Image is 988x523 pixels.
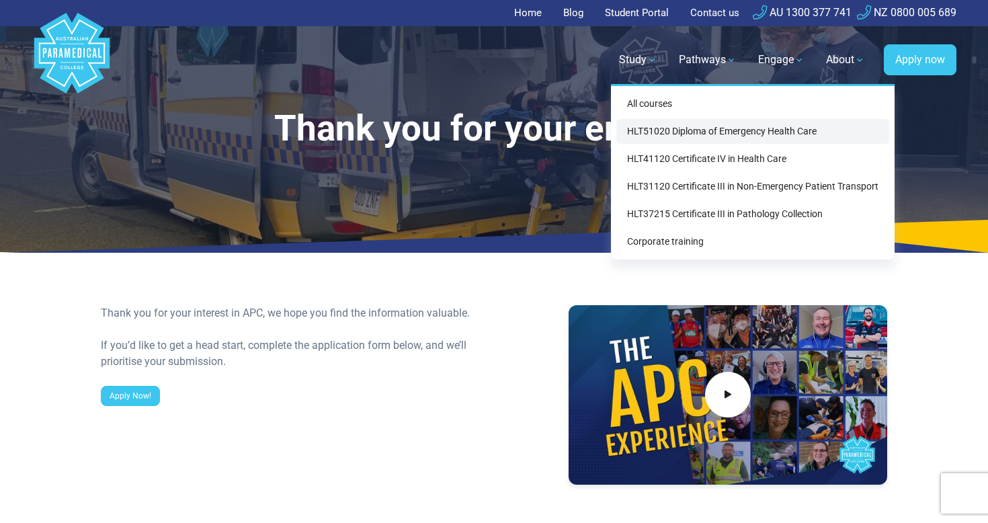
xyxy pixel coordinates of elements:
a: About [818,41,873,79]
div: Thank you for your interest in APC, we hope you find the information valuable. [101,305,486,321]
a: Apply now [884,44,956,75]
a: HLT37215 Certificate III in Pathology Collection [616,202,889,227]
a: Study [611,41,665,79]
a: AU 1300 377 741 [753,6,852,19]
div: Study [611,84,895,259]
h1: Thank you for your enquiry! [101,108,887,150]
a: NZ 0800 005 689 [857,6,956,19]
a: Australian Paramedical College [32,26,112,94]
a: Apply Now! [101,386,160,406]
a: Pathways [671,41,745,79]
a: Corporate training [616,229,889,254]
a: Engage [750,41,813,79]
a: All courses [616,91,889,116]
a: HLT51020 Diploma of Emergency Health Care [616,119,889,144]
a: HLT41120 Certificate IV in Health Care [616,147,889,171]
div: If you’d like to get a head start, complete the application form below, and we’ll prioritise your... [101,337,486,370]
a: HLT31120 Certificate III in Non-Emergency Patient Transport [616,174,889,199]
